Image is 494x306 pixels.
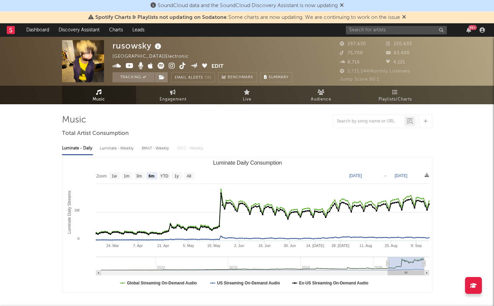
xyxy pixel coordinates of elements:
a: Audience [284,86,358,104]
text: 21. Apr [157,244,169,248]
text: 19. May [207,244,221,248]
a: Live [210,86,284,104]
span: Dismiss [402,15,406,20]
span: Audience [311,95,331,104]
span: Benchmark [228,74,253,82]
text: Global Streaming On-Demand Audio [127,281,197,285]
span: Total Artist Consumption [62,130,129,138]
text: Zoom [96,174,107,178]
em: On [205,76,211,80]
input: Search for artists [346,26,447,34]
text: 1y [174,174,179,178]
span: 4,121 [386,60,405,64]
div: 99 + [468,25,477,30]
text: [DATE] [395,173,407,178]
button: Summary [260,72,292,82]
div: Luminate - Daily [62,143,93,154]
div: rusowsky [112,40,163,51]
text: 28. [DATE] [331,244,349,248]
text: Luminate Daily Streams [67,191,71,233]
span: Dismiss [340,3,344,8]
text: 25. Aug [385,244,397,248]
span: 75,700 [340,51,363,55]
div: [GEOGRAPHIC_DATA] | Electronic [112,53,196,61]
a: Leads [128,23,149,37]
text: 0 [77,237,79,241]
text: US Streaming On-Demand Audio [217,281,280,285]
text: 1w [111,174,117,178]
div: Luminate - Weekly [100,143,135,154]
span: Jump Score: 80.1 [340,77,379,82]
button: Email AlertsOn [171,72,215,82]
a: Benchmark [218,72,257,82]
text: 1m [124,174,129,178]
a: Music [62,86,136,104]
button: 99+ [466,27,471,33]
a: Dashboard [22,23,54,37]
text: 5. May [183,244,194,248]
span: 220,633 [386,42,412,46]
text: 16. Jun [258,244,270,248]
span: Live [243,95,252,104]
span: 297,630 [340,42,366,46]
a: Playlists/Charts [358,86,432,104]
text: 24. Mar [106,244,119,248]
span: Spotify Charts & Playlists not updating on Sodatone [95,15,227,20]
svg: Luminate Daily Consumption [62,157,432,292]
text: 3m [136,174,142,178]
a: Discovery Assistant [54,23,104,37]
text: 30. Jun [284,244,296,248]
button: Tracking [112,72,155,82]
a: Engagement [136,86,210,104]
span: 8,716 [340,60,360,64]
text: 8. Sep [411,244,422,248]
span: Music [93,95,105,104]
text: [DATE] [349,173,362,178]
text: 14. [DATE] [306,244,324,248]
div: BMAT - Weekly [142,143,170,154]
text: 11. Aug [359,244,372,248]
text: 6m [149,174,154,178]
span: Playlists/Charts [378,95,412,104]
span: : Some charts are now updating. We are continuing to work on the issue [95,15,400,20]
a: Charts [104,23,128,37]
span: SoundCloud data and the SoundCloud Discovery Assistant is now updating [158,3,338,8]
text: 1M [74,208,79,212]
span: 83,400 [386,51,410,55]
span: Engagement [160,95,187,104]
text: 7. Apr [133,244,143,248]
text: Ex-US Streaming On-Demand Audio [299,281,368,285]
text: Luminate Daily Consumption [213,160,282,166]
input: Search by song name or URL [333,119,404,124]
text: YTD [160,174,168,178]
span: 5,715,544 Monthly Listeners [340,69,410,74]
text: 2. Jun [234,244,244,248]
text: → [383,173,387,178]
button: Edit [211,62,224,71]
span: Summary [269,76,289,79]
text: All [187,174,191,178]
